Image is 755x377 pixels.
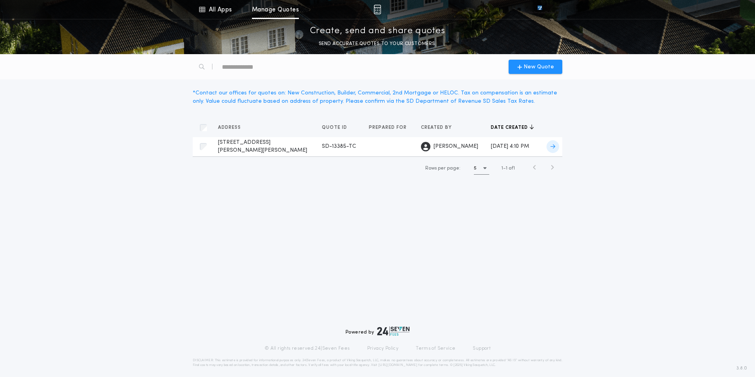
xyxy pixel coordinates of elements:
p: © All rights reserved. 24|Seven Fees [265,345,350,352]
button: 5 [474,162,489,175]
span: [STREET_ADDRESS][PERSON_NAME][PERSON_NAME] [218,139,307,153]
span: 3.8.0 [736,365,747,372]
span: SD-13385-TC [322,143,356,149]
span: Quote ID [322,124,349,131]
a: Terms of Service [416,345,455,352]
span: [PERSON_NAME] [434,143,478,151]
button: Created by [421,124,458,132]
a: Privacy Policy [367,345,399,352]
div: Powered by [346,326,409,336]
img: img [374,5,381,14]
a: Support [473,345,490,352]
button: New Quote [509,60,562,74]
span: Prepared for [369,124,408,131]
a: [URL][DOMAIN_NAME] [378,364,417,367]
span: Rows per page: [425,166,460,171]
span: [DATE] 4:10 PM [491,143,529,149]
span: 1 [501,166,503,171]
img: logo [377,326,409,336]
button: Date created [491,124,534,132]
span: Date created [491,124,530,131]
span: Created by [421,124,453,131]
p: SEND ACCURATE QUOTES TO YOUR CUSTOMERS. [319,40,436,48]
span: 1 [506,166,507,171]
img: vs-icon [523,6,556,13]
div: * Contact our offices for quotes on: New Construction, Builder, Commercial, 2nd Mortgage or HELOC... [193,89,562,106]
button: Quote ID [322,124,353,132]
span: New Quote [524,63,554,71]
h1: 5 [474,164,477,172]
p: Create, send and share quotes [310,25,445,38]
span: of 1 [509,165,515,172]
p: DISCLAIMER: This estimate is provided for informational purposes only. 24|Seven Fees, a product o... [193,358,562,368]
span: Address [218,124,242,131]
button: Address [218,124,247,132]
